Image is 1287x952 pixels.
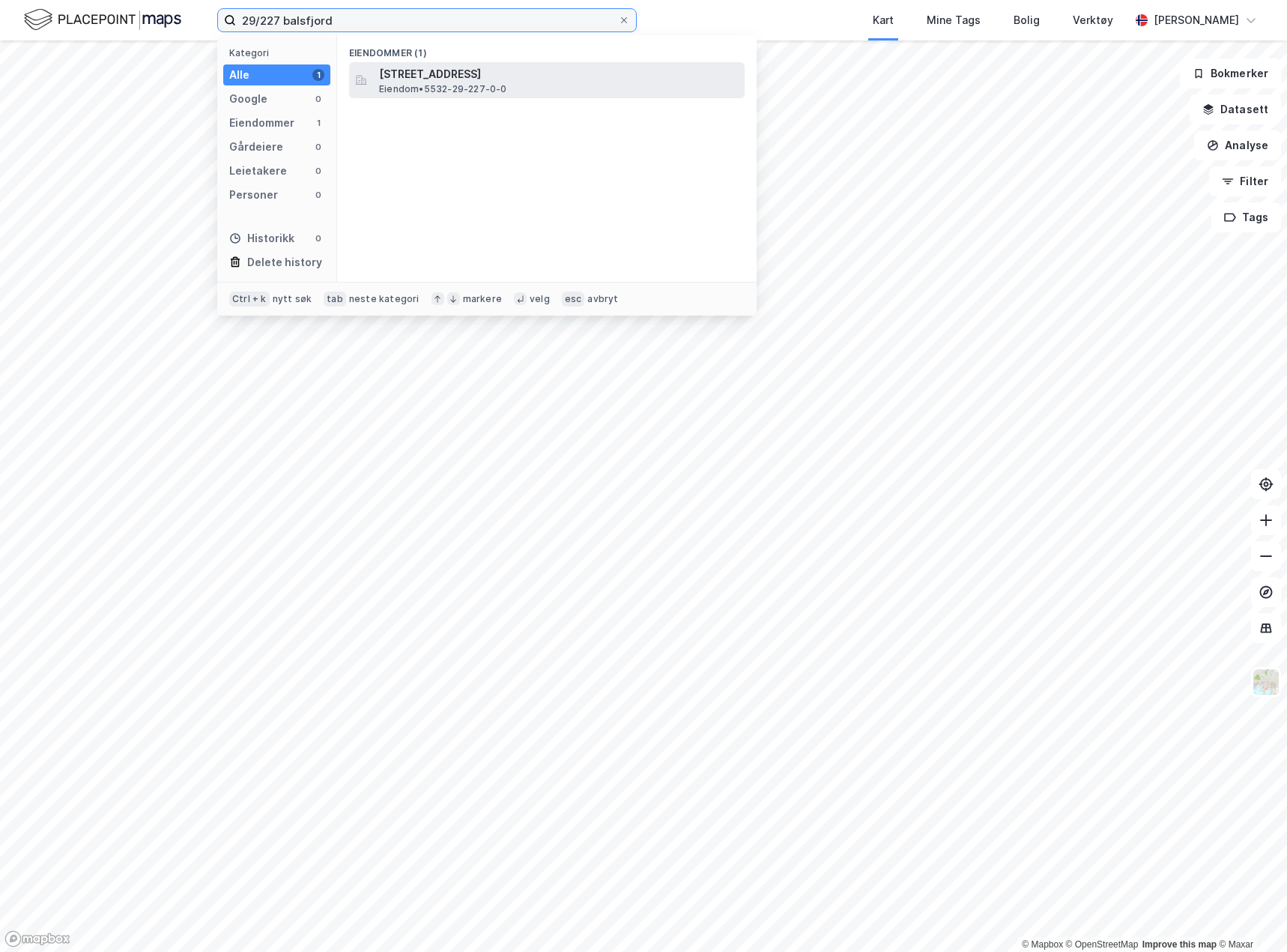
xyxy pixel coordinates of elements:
[530,293,550,305] div: velg
[562,292,585,307] div: esc
[312,189,324,201] div: 0
[1194,130,1281,160] button: Analyse
[312,232,324,244] div: 0
[1014,11,1040,29] div: Bolig
[349,293,420,305] div: neste kategori
[1142,939,1217,950] a: Improve this map
[927,11,981,29] div: Mine Tags
[1073,11,1113,29] div: Verktøy
[312,93,324,105] div: 0
[273,293,312,305] div: nytt søk
[229,138,283,156] div: Gårdeiere
[463,293,502,305] div: markere
[312,117,324,129] div: 1
[229,162,287,180] div: Leietakere
[1022,939,1063,950] a: Mapbox
[229,186,278,204] div: Personer
[229,114,294,132] div: Eiendommer
[1066,939,1139,950] a: OpenStreetMap
[379,65,739,83] span: [STREET_ADDRESS]
[236,9,618,31] input: Søk på adresse, matrikkel, gårdeiere, leietakere eller personer
[1212,880,1287,952] iframe: Chat Widget
[229,66,249,84] div: Alle
[324,292,346,307] div: tab
[312,141,324,153] div: 0
[1209,166,1281,196] button: Filter
[379,83,507,95] span: Eiendom • 5532-29-227-0-0
[1180,58,1281,88] button: Bokmerker
[587,293,618,305] div: avbryt
[4,930,70,948] a: Mapbox homepage
[337,35,757,62] div: Eiendommer (1)
[1154,11,1239,29] div: [PERSON_NAME]
[229,229,294,247] div: Historikk
[312,69,324,81] div: 1
[1252,668,1280,696] img: Z
[229,292,270,307] div: Ctrl + k
[24,7,181,33] img: logo.f888ab2527a4732fd821a326f86c7f29.svg
[1211,202,1281,232] button: Tags
[873,11,894,29] div: Kart
[312,165,324,177] div: 0
[247,253,322,271] div: Delete history
[229,90,267,108] div: Google
[1190,94,1281,124] button: Datasett
[229,47,330,58] div: Kategori
[1212,880,1287,952] div: Kontrollprogram for chat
